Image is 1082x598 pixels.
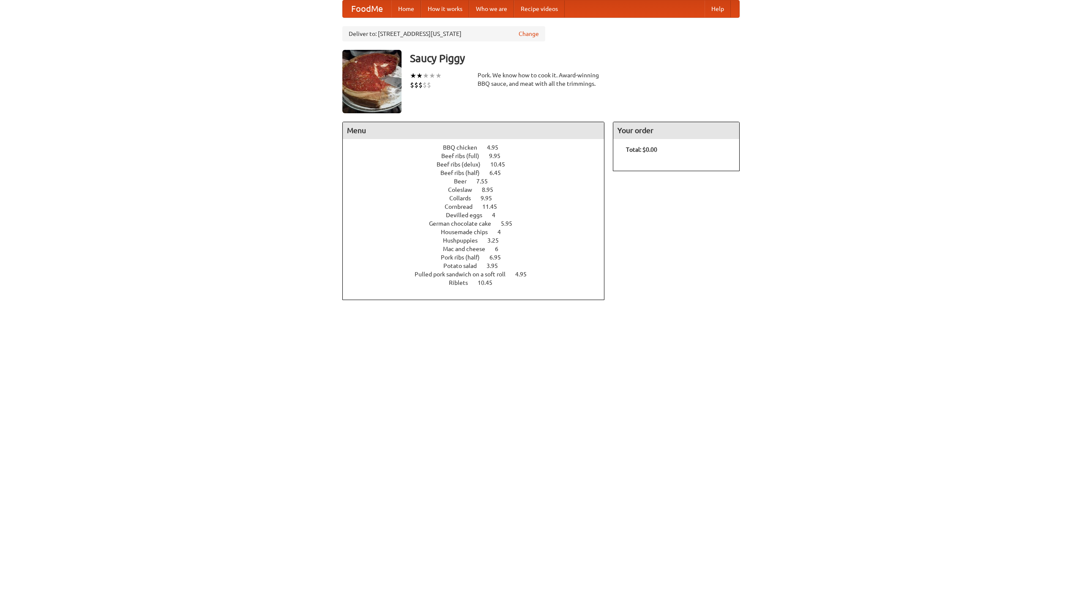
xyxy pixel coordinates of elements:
li: ★ [416,71,423,80]
span: Beef ribs (delux) [437,161,489,168]
li: ★ [435,71,442,80]
a: Home [391,0,421,17]
li: ★ [410,71,416,80]
a: Help [705,0,731,17]
a: Beef ribs (full) 9.95 [441,153,516,159]
span: German chocolate cake [429,220,500,227]
a: Pork ribs (half) 6.95 [441,254,516,261]
li: $ [418,80,423,90]
span: 3.95 [486,262,506,269]
li: ★ [423,71,429,80]
a: How it works [421,0,469,17]
span: 6 [495,246,507,252]
span: 9.95 [489,153,509,159]
span: Collards [449,195,479,202]
a: BBQ chicken 4.95 [443,144,514,151]
a: Collards 9.95 [449,195,508,202]
a: Devilled eggs 4 [446,212,511,218]
a: Coleslaw 8.95 [448,186,509,193]
b: Total: $0.00 [626,146,657,153]
span: 5.95 [501,220,521,227]
span: Pulled pork sandwich on a soft roll [415,271,514,278]
span: 6.95 [489,254,509,261]
li: ★ [429,71,435,80]
li: $ [427,80,431,90]
span: Mac and cheese [443,246,494,252]
div: Pork. We know how to cook it. Award-winning BBQ sauce, and meat with all the trimmings. [478,71,604,88]
span: 4.95 [487,144,507,151]
a: Beer 7.55 [454,178,503,185]
span: 4 [492,212,504,218]
a: German chocolate cake 5.95 [429,220,528,227]
a: Riblets 10.45 [449,279,508,286]
span: 11.45 [482,203,505,210]
h4: Your order [613,122,739,139]
a: Who we are [469,0,514,17]
span: Housemade chips [441,229,496,235]
span: 7.55 [476,178,496,185]
a: Beef ribs (delux) 10.45 [437,161,521,168]
span: 4 [497,229,509,235]
span: 10.45 [490,161,514,168]
a: Potato salad 3.95 [443,262,514,269]
span: Beer [454,178,475,185]
span: 3.25 [487,237,507,244]
li: $ [423,80,427,90]
li: $ [414,80,418,90]
a: Hushpuppies 3.25 [443,237,514,244]
div: Deliver to: [STREET_ADDRESS][US_STATE] [342,26,545,41]
h4: Menu [343,122,604,139]
a: FoodMe [343,0,391,17]
span: Potato salad [443,262,485,269]
img: angular.jpg [342,50,402,113]
a: Housemade chips 4 [441,229,516,235]
a: Pulled pork sandwich on a soft roll 4.95 [415,271,542,278]
span: Devilled eggs [446,212,491,218]
span: Beef ribs (half) [440,169,488,176]
span: 4.95 [515,271,535,278]
h3: Saucy Piggy [410,50,740,67]
li: $ [410,80,414,90]
span: Beef ribs (full) [441,153,488,159]
span: Pork ribs (half) [441,254,488,261]
span: 8.95 [482,186,502,193]
span: Cornbread [445,203,481,210]
span: Coleslaw [448,186,481,193]
span: BBQ chicken [443,144,486,151]
a: Recipe videos [514,0,565,17]
span: 10.45 [478,279,501,286]
span: 9.95 [481,195,500,202]
span: 6.45 [489,169,509,176]
a: Cornbread 11.45 [445,203,513,210]
a: Change [519,30,539,38]
a: Beef ribs (half) 6.45 [440,169,516,176]
span: Riblets [449,279,476,286]
a: Mac and cheese 6 [443,246,514,252]
span: Hushpuppies [443,237,486,244]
